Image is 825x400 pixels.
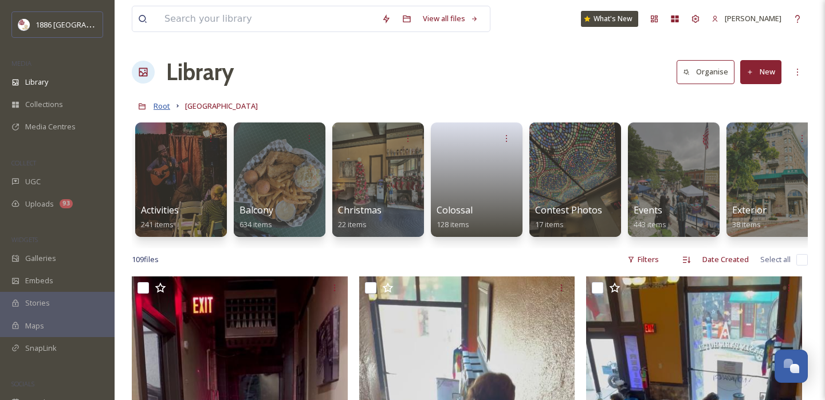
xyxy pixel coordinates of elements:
[760,254,791,265] span: Select all
[18,19,30,30] img: logos.png
[159,6,376,31] input: Search your library
[141,219,174,229] span: 241 items
[732,205,767,229] a: Exterior38 items
[25,320,44,331] span: Maps
[185,101,258,111] span: [GEOGRAPHIC_DATA]
[25,99,63,110] span: Collections
[141,204,179,216] span: Activities
[141,205,179,229] a: Activities241 items
[775,350,808,383] button: Open Chat
[338,204,382,216] span: Christmas
[697,248,755,271] div: Date Created
[740,60,781,84] button: New
[437,205,473,229] a: Colossal128 items
[677,60,740,84] a: Organise
[25,77,48,88] span: Library
[25,253,56,264] span: Galleries
[634,204,662,216] span: Events
[417,7,484,30] a: View all files
[25,121,76,132] span: Media Centres
[634,219,666,229] span: 443 items
[437,219,469,229] span: 128 items
[60,199,73,208] div: 93
[732,204,767,216] span: Exterior
[677,60,734,84] button: Organise
[706,7,787,30] a: [PERSON_NAME]
[239,219,272,229] span: 634 items
[132,254,159,265] span: 109 file s
[154,101,170,111] span: Root
[634,205,666,229] a: Events443 items
[732,219,761,229] span: 38 items
[581,11,638,27] a: What's New
[25,298,50,308] span: Stories
[11,235,38,244] span: WIDGETS
[25,343,57,354] span: SnapLink
[338,205,382,229] a: Christmas22 items
[338,219,367,229] span: 22 items
[535,204,646,216] span: Contest Photos (Seasons)
[535,205,646,229] a: Contest Photos (Seasons)17 items
[622,248,665,271] div: Filters
[36,19,126,30] span: 1886 [GEOGRAPHIC_DATA]
[725,13,781,23] span: [PERSON_NAME]
[11,379,34,388] span: SOCIALS
[437,204,473,216] span: Colossal
[25,275,53,286] span: Embeds
[185,99,258,113] a: [GEOGRAPHIC_DATA]
[239,204,273,216] span: Balcony
[11,59,32,68] span: MEDIA
[25,199,54,209] span: Uploads
[239,205,273,229] a: Balcony634 items
[535,219,564,229] span: 17 items
[25,176,41,187] span: UGC
[154,99,170,113] a: Root
[166,55,234,89] a: Library
[11,159,36,167] span: COLLECT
